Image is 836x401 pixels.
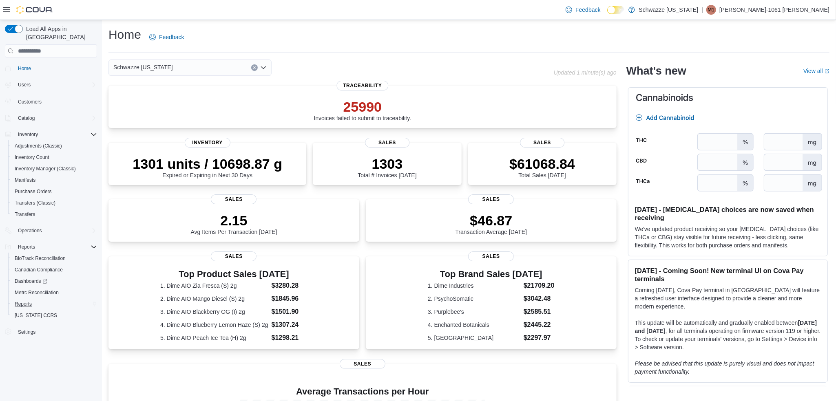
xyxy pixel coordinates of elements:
[15,130,41,139] button: Inventory
[2,62,100,74] button: Home
[11,152,97,162] span: Inventory Count
[2,241,100,253] button: Reports
[16,6,53,14] img: Cova
[11,276,97,286] span: Dashboards
[251,64,258,71] button: Clear input
[524,333,555,343] dd: $2297.97
[15,226,97,236] span: Operations
[15,97,45,107] a: Customers
[11,265,97,275] span: Canadian Compliance
[428,295,520,303] dt: 2. PsychoSomatic
[15,113,38,123] button: Catalog
[11,311,97,320] span: Washington CCRS
[15,80,97,90] span: Users
[272,333,307,343] dd: $1298.21
[509,156,575,172] p: $61068.84
[18,82,31,88] span: Users
[11,288,97,297] span: Metrc Reconciliation
[272,294,307,304] dd: $1845.96
[524,281,555,291] dd: $21709.20
[15,327,39,337] a: Settings
[8,174,100,186] button: Manifests
[15,255,66,262] span: BioTrack Reconciliation
[428,334,520,342] dt: 5. [GEOGRAPHIC_DATA]
[635,319,821,351] p: This update will be automatically and gradually enabled between , for all terminals operating on ...
[708,5,715,15] span: M1
[635,286,821,311] p: Coming [DATE], Cova Pay terminal in [GEOGRAPHIC_DATA] will feature a refreshed user interface des...
[133,156,282,172] p: 1301 units / 10698.87 g
[11,253,97,263] span: BioTrack Reconciliation
[635,225,821,249] p: We've updated product receiving so your [MEDICAL_DATA] choices (like THCa or CBG) stay visible fo...
[15,267,63,273] span: Canadian Compliance
[524,307,555,317] dd: $2585.51
[15,278,47,284] span: Dashboards
[133,156,282,178] div: Expired or Expiring in Next 30 Days
[8,310,100,321] button: [US_STATE] CCRS
[468,251,514,261] span: Sales
[113,62,173,72] span: Schwazze [US_STATE]
[701,5,703,15] p: |
[15,64,34,73] a: Home
[468,194,514,204] span: Sales
[5,59,97,359] nav: Complex example
[260,64,267,71] button: Open list of options
[365,138,409,148] span: Sales
[15,312,57,319] span: [US_STATE] CCRS
[15,63,97,73] span: Home
[272,307,307,317] dd: $1501.90
[190,212,277,235] div: Avg Items Per Transaction [DATE]
[11,311,60,320] a: [US_STATE] CCRS
[18,65,31,72] span: Home
[160,269,307,279] h3: Top Product Sales [DATE]
[8,152,100,163] button: Inventory Count
[639,5,699,15] p: Schwazze [US_STATE]
[2,225,100,236] button: Operations
[18,131,38,138] span: Inventory
[8,186,100,197] button: Purchase Orders
[719,5,829,15] p: [PERSON_NAME]-1061 [PERSON_NAME]
[336,81,388,90] span: Traceability
[803,68,829,74] a: View allExternal link
[8,253,100,264] button: BioTrack Reconciliation
[2,326,100,338] button: Settings
[2,95,100,107] button: Customers
[108,26,141,43] h1: Home
[272,320,307,330] dd: $1307.24
[160,308,268,316] dt: 3. Dime AIO Blackberry OG (I) 2g
[607,6,624,14] input: Dark Mode
[11,152,53,162] a: Inventory Count
[8,298,100,310] button: Reports
[8,275,100,287] a: Dashboards
[146,29,187,45] a: Feedback
[11,187,97,196] span: Purchase Orders
[428,269,555,279] h3: Top Brand Sales [DATE]
[314,99,411,121] div: Invoices failed to submit to traceability.
[825,69,829,74] svg: External link
[15,242,38,252] button: Reports
[562,2,604,18] a: Feedback
[2,129,100,140] button: Inventory
[358,156,416,172] p: 1303
[11,209,97,219] span: Transfers
[11,209,38,219] a: Transfers
[524,294,555,304] dd: $3042.48
[160,334,268,342] dt: 5. Dime AIO Peach Ice Tea (H) 2g
[18,244,35,250] span: Reports
[15,165,76,172] span: Inventory Manager (Classic)
[11,164,97,174] span: Inventory Manager (Classic)
[509,156,575,178] div: Total Sales [DATE]
[190,212,277,229] p: 2.15
[160,321,268,329] dt: 4. Dime AIO Blueberry Lemon Haze (S) 2g
[11,288,62,297] a: Metrc Reconciliation
[8,287,100,298] button: Metrc Reconciliation
[455,212,527,235] div: Transaction Average [DATE]
[15,327,97,337] span: Settings
[11,175,39,185] a: Manifests
[11,265,66,275] a: Canadian Compliance
[11,198,97,208] span: Transfers (Classic)
[11,299,35,309] a: Reports
[15,130,97,139] span: Inventory
[524,320,555,330] dd: $2445.22
[15,226,45,236] button: Operations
